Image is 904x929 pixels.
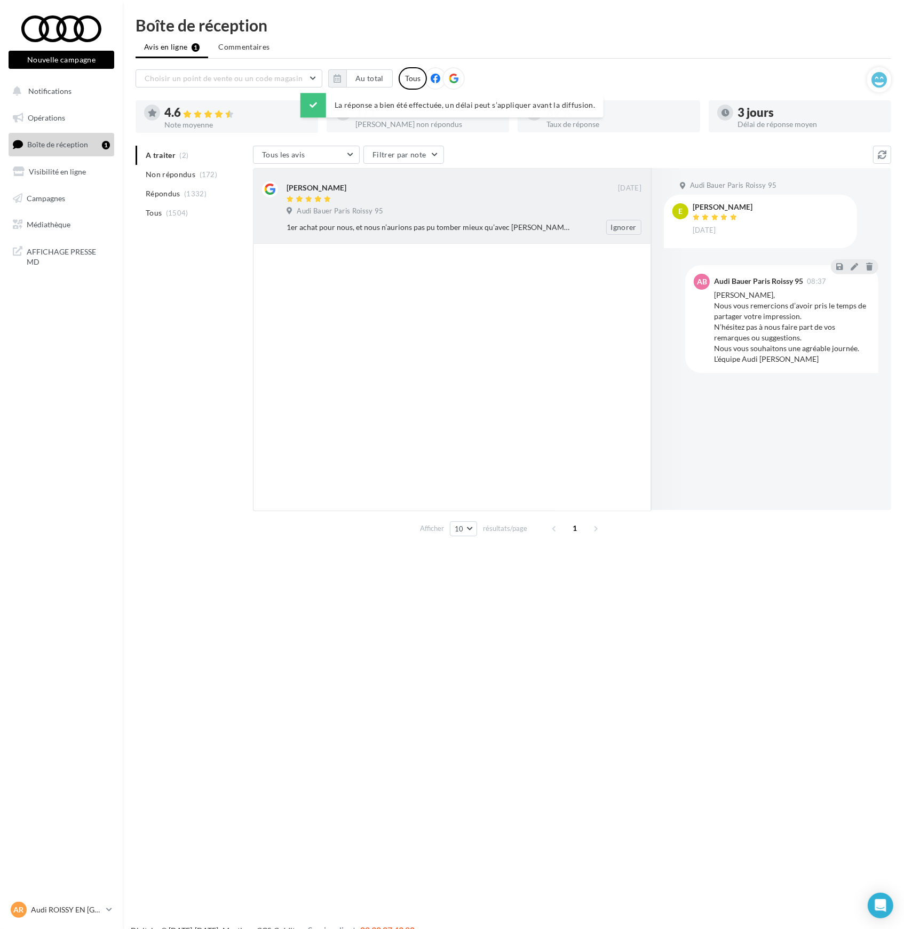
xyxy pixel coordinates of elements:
[328,69,393,88] button: Au total
[27,140,88,149] span: Boîte de réception
[363,146,444,164] button: Filtrer par note
[450,521,477,536] button: 10
[136,69,322,88] button: Choisir un point de vente ou un code magasin
[287,222,572,233] div: 1er achat pour nous, et nous n’aurions pas pu tomber mieux qu’avec [PERSON_NAME]. Une gentillesse...
[262,150,305,159] span: Tous les avis
[164,121,310,129] div: Note moyenne
[31,904,102,915] p: Audi ROISSY EN [GEOGRAPHIC_DATA]
[567,520,584,537] span: 1
[483,523,527,534] span: résultats/page
[300,93,604,117] div: La réponse a bien été effectuée, un délai peut s’appliquer avant la diffusion.
[618,184,641,193] span: [DATE]
[678,206,683,217] span: E
[6,133,116,156] a: Boîte de réception1
[9,51,114,69] button: Nouvelle campagne
[6,187,116,210] a: Campagnes
[184,189,207,198] span: (1332)
[738,121,883,128] div: Délai de réponse moyen
[738,107,883,118] div: 3 jours
[546,121,692,128] div: Taux de réponse
[807,278,827,285] span: 08:37
[420,523,444,534] span: Afficher
[146,169,195,180] span: Non répondus
[164,107,310,119] div: 4.6
[6,107,116,129] a: Opérations
[200,170,218,179] span: (172)
[455,525,464,533] span: 10
[693,203,752,211] div: [PERSON_NAME]
[28,113,65,122] span: Opérations
[606,220,641,235] button: Ignorer
[6,240,116,272] a: AFFICHAGE PRESSE MD
[28,86,72,96] span: Notifications
[868,893,893,918] div: Open Intercom Messenger
[9,900,114,920] a: AR Audi ROISSY EN [GEOGRAPHIC_DATA]
[297,207,383,216] span: Audi Bauer Paris Roissy 95
[690,181,776,190] span: Audi Bauer Paris Roissy 95
[346,69,393,88] button: Au total
[6,80,112,102] button: Notifications
[146,208,162,218] span: Tous
[714,290,870,364] div: [PERSON_NAME], Nous vous remercions d’avoir pris le temps de partager votre impression. N’hésitez...
[546,107,692,118] div: 89 %
[6,161,116,183] a: Visibilité en ligne
[693,226,716,235] span: [DATE]
[399,67,427,90] div: Tous
[146,188,180,199] span: Répondus
[27,193,65,202] span: Campagnes
[136,17,891,33] div: Boîte de réception
[253,146,360,164] button: Tous les avis
[166,209,188,217] span: (1504)
[697,276,707,287] span: AB
[287,182,346,193] div: [PERSON_NAME]
[14,904,24,915] span: AR
[218,42,269,52] span: Commentaires
[27,220,70,229] span: Médiathèque
[714,277,803,285] div: Audi Bauer Paris Roissy 95
[145,74,303,83] span: Choisir un point de vente ou un code magasin
[27,244,110,267] span: AFFICHAGE PRESSE MD
[102,141,110,149] div: 1
[6,213,116,236] a: Médiathèque
[29,167,86,176] span: Visibilité en ligne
